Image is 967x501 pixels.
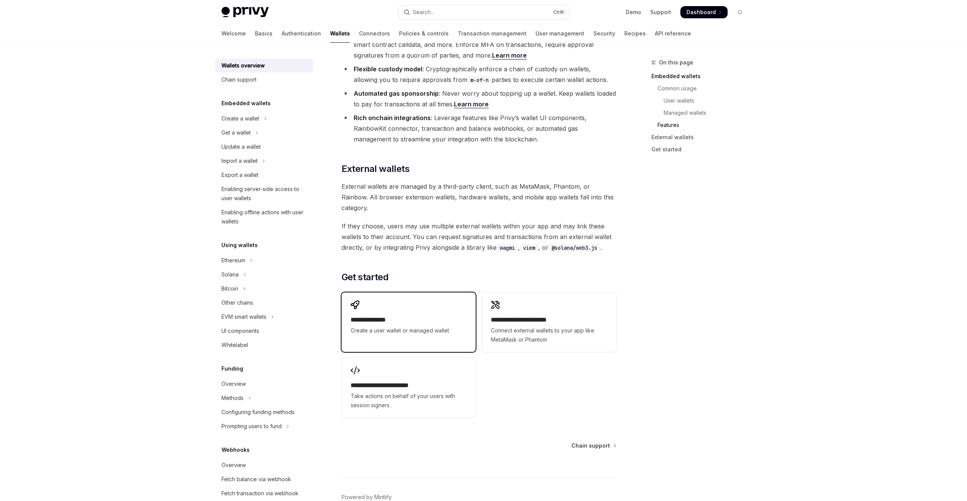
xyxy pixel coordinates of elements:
a: Other chains [215,296,313,310]
a: UI components [215,324,313,338]
div: Fetch balance via webhook [221,475,291,484]
div: Create a wallet [221,114,259,123]
div: Configuring funding methods [221,408,295,417]
a: Security [593,24,615,43]
div: Whitelabel [221,340,248,350]
button: Toggle Import a wallet section [215,154,313,168]
div: Get a wallet [221,128,251,137]
img: light logo [221,7,269,18]
a: Recipes [624,24,646,43]
div: Prompting users to fund [221,422,282,431]
div: Enabling server-side access to user wallets [221,185,308,203]
li: : Cryptographically enforce a chain of custody on wallets, allowing you to require approvals from... [342,64,616,85]
div: Overview [221,461,246,470]
code: viem [520,244,538,252]
div: Methods [221,393,244,403]
a: Overview [215,458,313,472]
a: Managed wallets [651,107,752,119]
span: On this page [659,58,693,67]
button: Toggle Bitcoin section [215,282,313,295]
strong: Rich onchain integrations [354,114,431,122]
a: User wallets [651,95,752,107]
strong: Flexible custody model [354,65,422,73]
button: Toggle Prompting users to fund section [215,419,313,433]
a: Features [651,119,752,131]
a: Transaction management [458,24,526,43]
div: Chain support [221,75,257,84]
div: Import a wallet [221,156,258,165]
a: Chain support [571,442,616,450]
a: Welcome [221,24,246,43]
a: Overview [215,377,313,391]
a: Connectors [359,24,390,43]
span: Take actions on behalf of your users with session signers [351,392,467,410]
div: UI components [221,326,259,336]
a: Support [650,8,671,16]
a: User management [536,24,584,43]
li: : Never worry about topping up a wallet. Keep wallets loaded to pay for transactions at all times. [342,88,616,109]
span: External wallets [342,163,409,175]
h5: Funding [221,364,243,373]
a: Learn more [492,51,527,59]
a: Dashboard [680,6,728,18]
a: Policies & controls [399,24,449,43]
a: Powered by Mintlify [342,493,392,501]
a: Wallets [330,24,350,43]
div: Fetch transaction via webhook [221,489,298,498]
button: Toggle dark mode [734,6,746,18]
span: Chain support [571,442,610,450]
a: Export a wallet [215,168,313,182]
a: Update a wallet [215,140,313,154]
button: Toggle Solana section [215,268,313,281]
a: Learn more [454,100,489,108]
a: Enabling server-side access to user wallets [215,182,313,205]
div: Search... [413,8,434,17]
a: Authentication [282,24,321,43]
button: Open search [398,5,569,19]
code: wagmi [497,244,518,252]
div: Bitcoin [221,284,238,293]
a: Wallets overview [215,59,313,72]
code: @solana/web3.js [548,244,600,252]
code: m-of-n [467,76,492,84]
a: Demo [626,8,641,16]
a: API reference [655,24,691,43]
button: Toggle Get a wallet section [215,126,313,140]
a: Chain support [215,73,313,87]
button: Toggle Create a wallet section [215,112,313,125]
a: Enabling offline actions with user wallets [215,206,313,228]
div: Wallets overview [221,61,265,70]
li: : Leverage features like Privy’s wallet UI components, RainbowKit connector, transaction and bala... [342,112,616,145]
div: Enabling offline actions with user wallets [221,208,308,226]
span: Dashboard [686,8,716,16]
a: Fetch transaction via webhook [215,487,313,500]
span: External wallets are managed by a third-party client, such as MetaMask, Phantom, or Rainbow. All ... [342,181,616,213]
a: Get started [651,143,752,156]
a: Basics [255,24,273,43]
a: Configuring funding methods [215,405,313,419]
button: Toggle EVM smart wallets section [215,310,313,324]
div: Ethereum [221,256,245,265]
span: Ctrl K [553,9,564,15]
a: Common usage [651,82,752,95]
div: Export a wallet [221,170,258,180]
span: Create a user wallet or managed wallet [351,326,467,335]
button: Toggle Ethereum section [215,254,313,267]
div: Update a wallet [221,142,261,151]
a: Fetch balance via webhook [215,472,313,486]
a: Whitelabel [215,338,313,352]
h5: Embedded wallets [221,99,271,108]
span: If they choose, users may use multiple external wallets within your app and may link these wallet... [342,221,616,253]
div: EVM smart wallets [221,312,266,321]
span: Get started [342,271,388,283]
button: Toggle Methods section [215,391,313,405]
span: Connect external wallets to your app like MetaMask or Phantom [491,326,607,344]
div: Overview [221,379,246,389]
a: External wallets [651,131,752,143]
div: Solana [221,270,239,279]
strong: Automated gas sponsorship [354,90,439,97]
a: Embedded wallets [651,70,752,82]
h5: Using wallets [221,241,258,250]
div: Other chains [221,298,253,307]
h5: Webhooks [221,445,250,454]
